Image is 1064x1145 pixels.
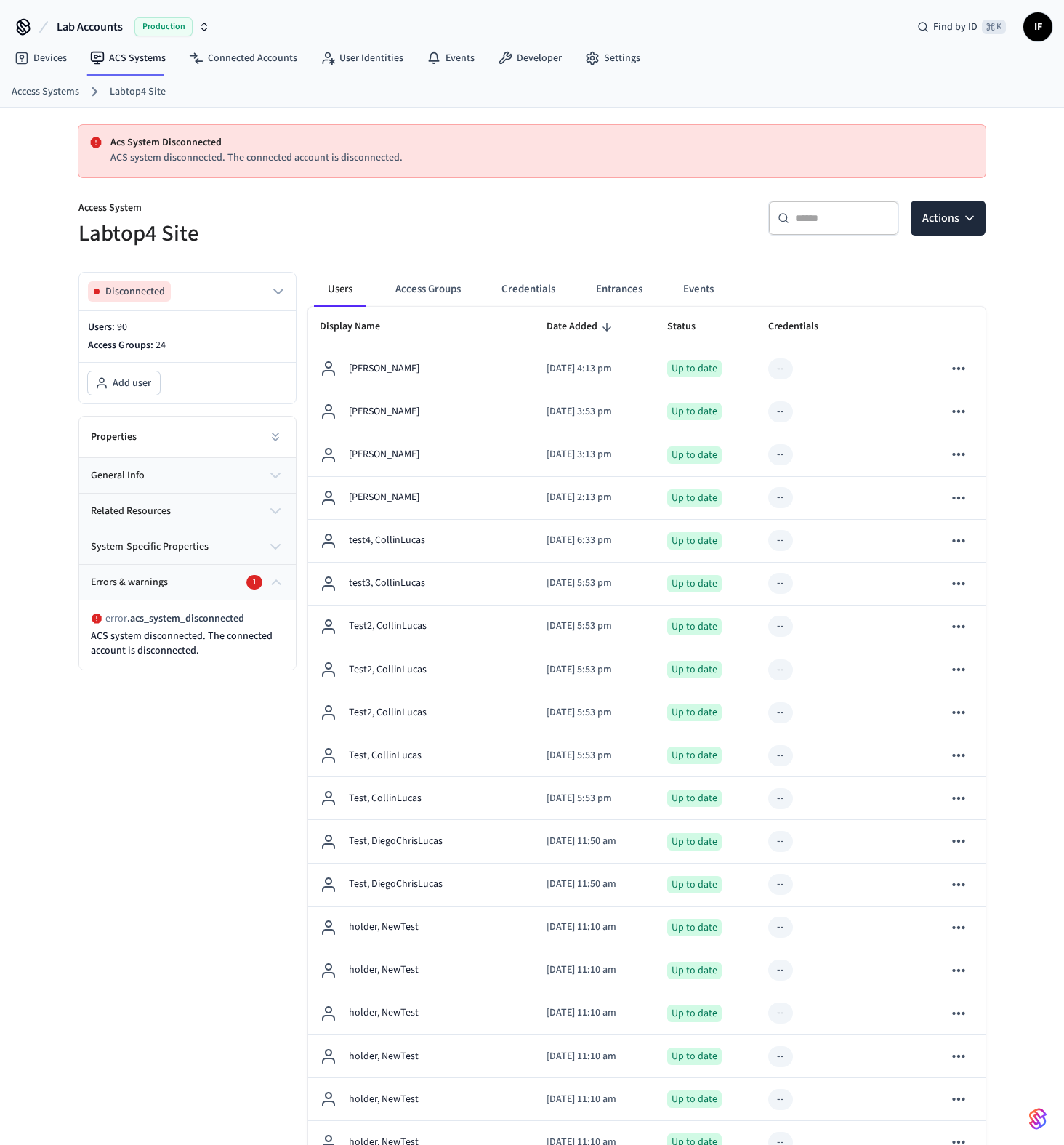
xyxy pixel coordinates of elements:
[777,447,784,462] div: --
[349,877,443,892] p: Test, DiegoChrisLucas
[134,17,193,36] span: Production
[667,1048,722,1065] div: Up to date
[349,490,419,505] p: [PERSON_NAME]
[88,371,160,395] button: Add user
[768,316,837,338] span: Credentials
[777,1049,784,1064] div: --
[547,963,644,978] p: [DATE] 11:10 am
[349,662,427,678] p: Test2, CollinLucas
[349,705,427,720] p: Test2, CollinLucas
[667,919,722,936] div: Up to date
[777,662,784,678] div: --
[547,1092,644,1107] p: [DATE] 11:10 am
[906,14,1017,40] div: Find by ID⌘ K
[777,619,784,634] div: --
[78,201,523,219] p: Access System
[12,84,79,100] a: Access Systems
[349,361,419,377] p: [PERSON_NAME]
[415,45,486,71] a: Events
[777,705,784,720] div: --
[547,748,644,763] p: [DATE] 5:53 pm
[667,360,722,377] div: Up to date
[79,529,296,564] button: system-specific properties
[547,361,644,377] p: [DATE] 4:13 pm
[777,1092,784,1107] div: --
[547,447,644,462] p: [DATE] 3:13 pm
[777,404,784,419] div: --
[672,272,725,307] button: Events
[667,1005,722,1022] div: Up to date
[667,575,722,592] div: Up to date
[667,446,722,464] div: Up to date
[91,629,284,658] p: ACS system disconnected. The connected account is disconnected.
[88,281,287,302] button: Disconnected
[547,834,644,849] p: [DATE] 11:50 am
[78,45,177,71] a: ACS Systems
[982,20,1006,34] span: ⌘ K
[349,1049,419,1064] p: holder, NewTest
[309,45,415,71] a: User Identities
[667,661,722,678] div: Up to date
[667,747,722,764] div: Up to date
[110,150,974,166] p: ACS system disconnected. The connected account is disconnected.
[777,877,784,892] div: --
[667,489,722,507] div: Up to date
[1025,14,1051,40] span: IF
[777,920,784,935] div: --
[667,618,722,635] div: Up to date
[156,338,166,353] span: 24
[573,45,652,71] a: Settings
[349,834,443,849] p: Test, DiegoChrisLucas
[667,403,722,420] div: Up to date
[349,920,419,935] p: holder, NewTest
[349,748,422,763] p: Test, CollinLucas
[314,272,366,307] button: Users
[349,619,427,634] p: Test2, CollinLucas
[127,611,244,626] span: . acs_system_disconnected
[79,600,296,670] div: Errors & warnings1
[667,532,722,550] div: Up to date
[667,316,714,338] span: Status
[91,468,145,483] span: general info
[584,272,654,307] button: Entrances
[547,920,644,935] p: [DATE] 11:10 am
[667,876,722,893] div: Up to date
[110,135,974,150] p: Acs System Disconnected
[177,45,309,71] a: Connected Accounts
[547,705,644,720] p: [DATE] 5:53 pm
[349,1005,419,1021] p: holder, NewTest
[1029,1107,1047,1130] img: SeamLogoGradient.69752ec5.svg
[79,458,296,493] button: general info
[777,576,784,591] div: --
[547,877,644,892] p: [DATE] 11:50 am
[349,533,425,548] p: test4, CollinLucas
[105,611,244,626] p: error
[91,504,171,519] span: related resources
[777,490,784,505] div: --
[117,320,127,334] span: 90
[667,790,722,807] div: Up to date
[547,533,644,548] p: [DATE] 6:33 pm
[777,791,784,806] div: --
[777,834,784,849] div: --
[777,533,784,548] div: --
[349,791,422,806] p: Test, CollinLucas
[349,576,425,591] p: test3, CollinLucas
[57,18,123,36] span: Lab Accounts
[667,1090,722,1108] div: Up to date
[547,1049,644,1064] p: [DATE] 11:10 am
[777,1005,784,1021] div: --
[547,662,644,678] p: [DATE] 5:53 pm
[547,316,616,338] span: Date Added
[246,575,262,590] div: 1
[78,219,523,249] h5: Labtop4 Site
[79,494,296,529] button: related resources
[777,748,784,763] div: --
[320,316,399,338] span: Display Name
[349,404,419,419] p: [PERSON_NAME]
[911,201,986,236] button: Actions
[490,272,567,307] button: Credentials
[384,272,472,307] button: Access Groups
[547,619,644,634] p: [DATE] 5:53 pm
[91,430,137,444] h2: Properties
